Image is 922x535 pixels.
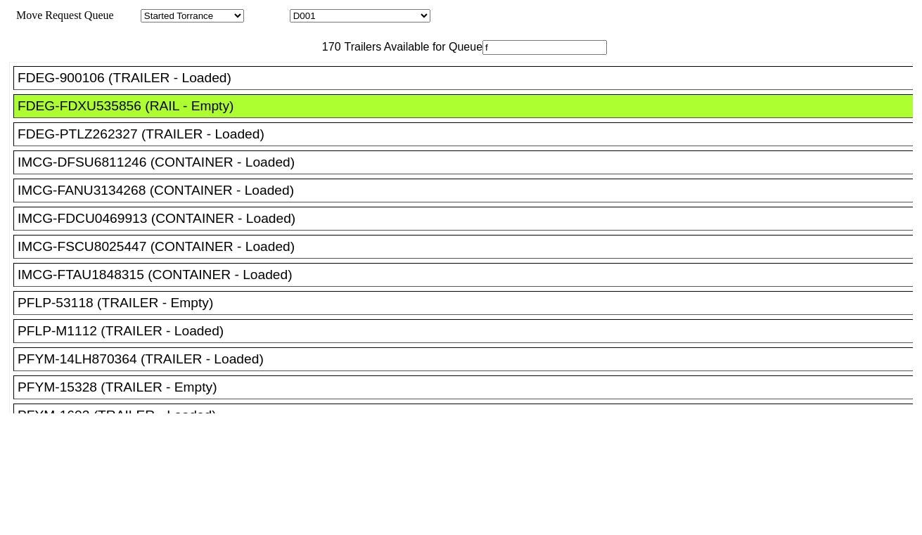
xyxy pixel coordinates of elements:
div: PFLP-53118 (TRAILER - Empty) [18,295,921,311]
span: Move Request Queue [9,9,114,21]
div: PFYM-14LH870364 (TRAILER - Loaded) [18,352,921,367]
div: PFYM-15328 (TRAILER - Empty) [18,380,921,395]
span: Area [116,9,138,21]
span: Location [247,9,287,21]
div: FDEG-PTLZ262327 (TRAILER - Loaded) [18,127,921,142]
div: IMCG-FSCU8025447 (CONTAINER - Loaded) [18,239,921,254]
div: FDEG-900106 (TRAILER - Loaded) [18,70,921,86]
div: PFLP-M1112 (TRAILER - Loaded) [18,323,921,339]
div: IMCG-FDCU0469913 (CONTAINER - Loaded) [18,211,921,226]
div: FDEG-FDXU535856 (RAIL - Empty) [18,98,921,114]
div: IMCG-FTAU1848315 (CONTAINER - Loaded) [18,267,921,283]
span: Trailers Available for Queue [341,41,483,53]
span: 170 [315,41,341,53]
input: Filter Available Trailers [482,40,607,55]
div: IMCG-DFSU6811246 (CONTAINER - Loaded) [18,155,921,170]
div: IMCG-FANU3134268 (CONTAINER - Loaded) [18,183,921,198]
div: PFYM-1603 (TRAILER - Loaded) [18,408,921,423]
